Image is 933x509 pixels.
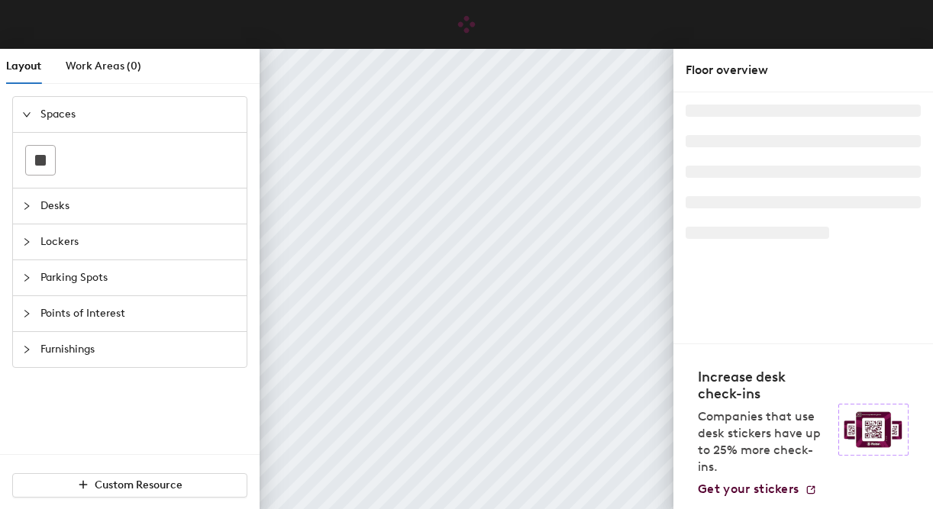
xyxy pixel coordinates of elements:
[686,61,921,79] div: Floor overview
[40,224,237,259] span: Lockers
[66,60,141,72] span: Work Areas (0)
[40,188,237,224] span: Desks
[698,482,817,497] a: Get your stickers
[22,273,31,282] span: collapsed
[6,60,41,72] span: Layout
[40,296,237,331] span: Points of Interest
[22,201,31,211] span: collapsed
[698,369,829,402] h4: Increase desk check-ins
[40,332,237,367] span: Furnishings
[22,110,31,119] span: expanded
[40,260,237,295] span: Parking Spots
[22,309,31,318] span: collapsed
[22,237,31,246] span: collapsed
[12,473,247,498] button: Custom Resource
[838,404,909,456] img: Sticker logo
[40,97,237,132] span: Spaces
[95,478,182,491] span: Custom Resource
[698,408,829,475] p: Companies that use desk stickers have up to 25% more check-ins.
[698,482,799,496] span: Get your stickers
[22,345,31,354] span: collapsed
